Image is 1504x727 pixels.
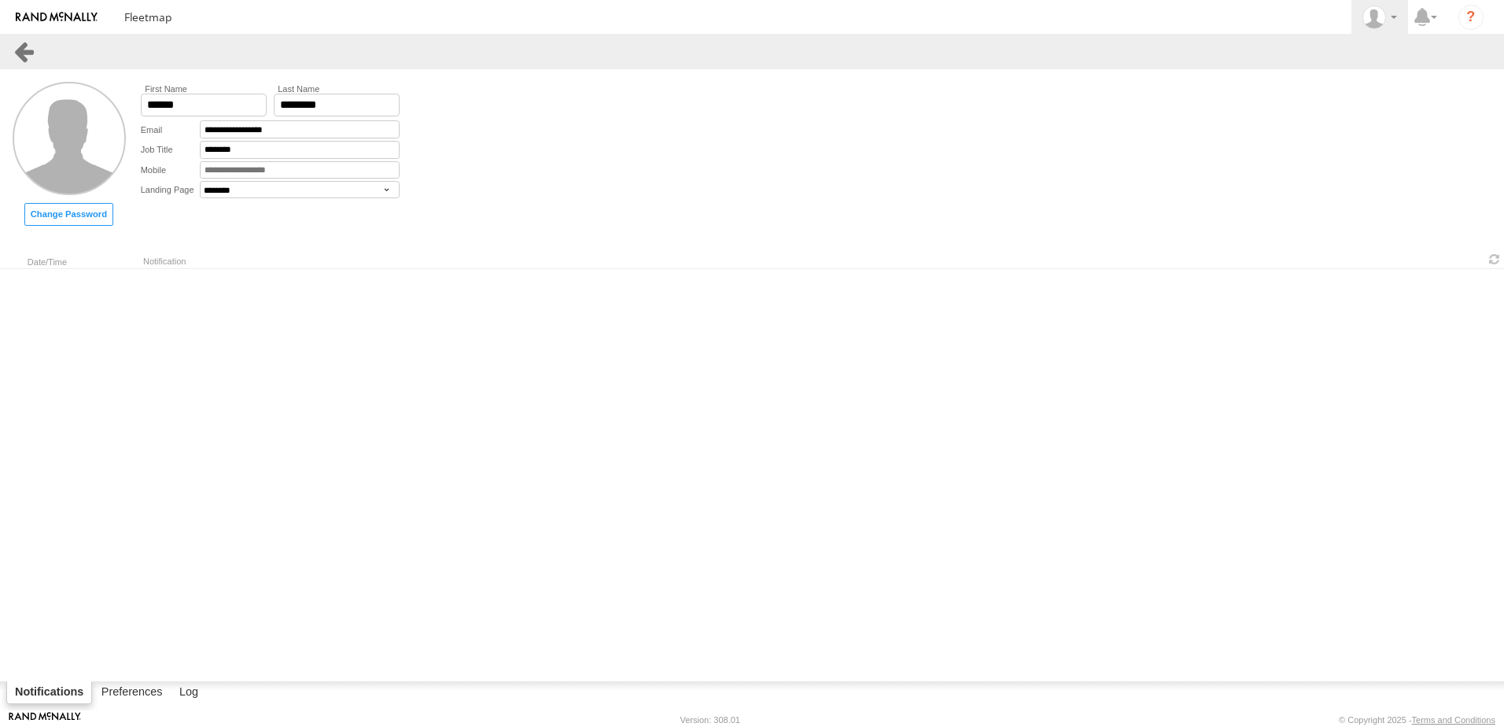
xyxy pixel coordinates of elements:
img: rand-logo.svg [16,12,98,23]
label: Email [141,120,200,138]
label: Landing Page [141,181,200,198]
label: Last Name [274,84,400,94]
label: Mobile [141,161,200,179]
div: Notification [143,256,1485,267]
a: Terms and Conditions [1412,715,1495,725]
div: Date/Time [17,259,77,267]
label: Job Title [141,141,200,159]
div: © Copyright 2025 - [1339,715,1495,725]
span: Refresh [1485,252,1504,267]
div: Version: 308.01 [680,715,740,725]
label: Set new password [24,203,113,226]
a: Back to landing page [13,40,35,63]
i: ? [1458,5,1484,30]
label: First Name [141,84,267,94]
label: Log [171,682,206,704]
label: Notifications [6,681,92,705]
div: Oualid Moussaif [1357,6,1403,29]
label: Preferences [94,682,171,704]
